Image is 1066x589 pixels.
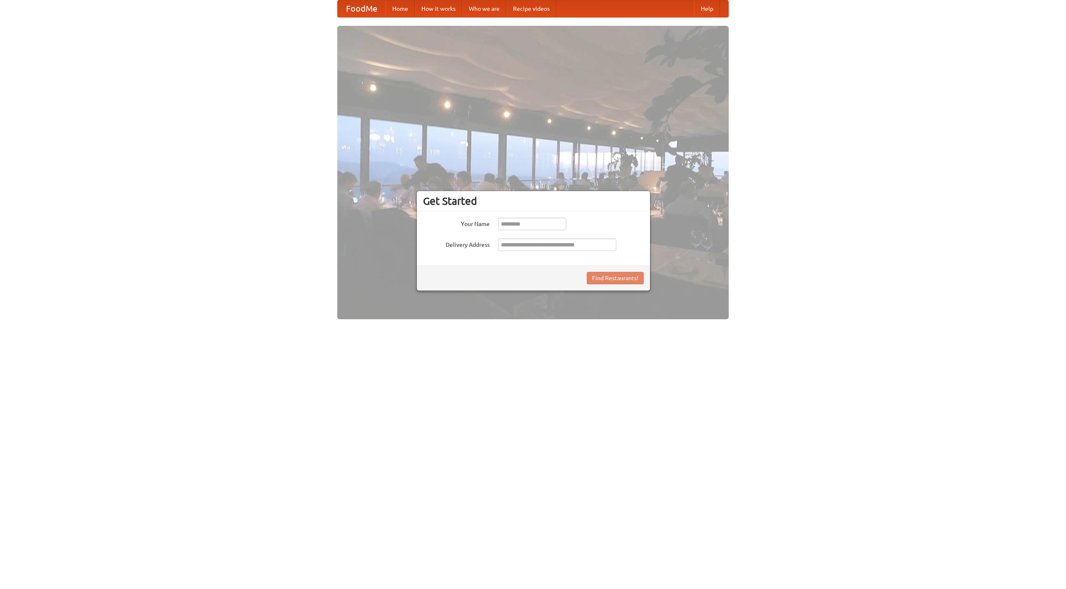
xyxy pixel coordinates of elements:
label: Your Name [423,218,490,228]
a: Recipe videos [506,0,556,17]
a: How it works [415,0,462,17]
label: Delivery Address [423,239,490,249]
a: Home [386,0,415,17]
a: Help [694,0,720,17]
a: FoodMe [338,0,386,17]
h3: Get Started [423,195,644,207]
a: Who we are [462,0,506,17]
button: Find Restaurants! [587,272,644,284]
